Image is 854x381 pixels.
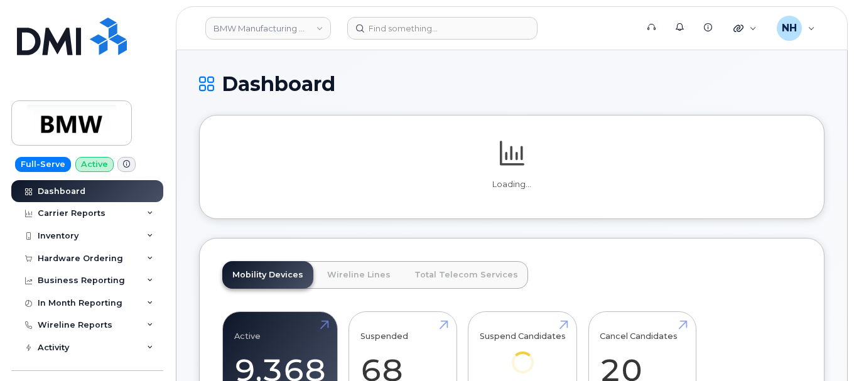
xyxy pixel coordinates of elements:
[199,73,824,95] h1: Dashboard
[222,179,801,190] p: Loading...
[317,261,401,289] a: Wireline Lines
[222,261,313,289] a: Mobility Devices
[404,261,528,289] a: Total Telecom Services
